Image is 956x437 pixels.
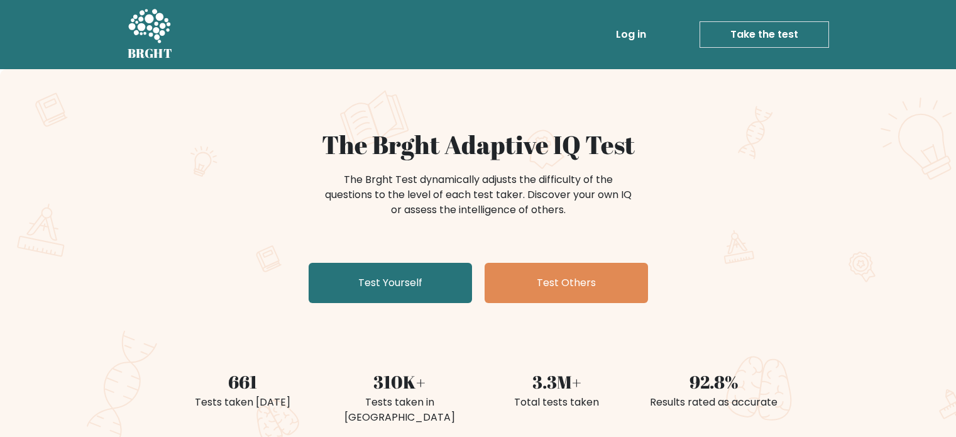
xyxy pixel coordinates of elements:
a: Take the test [700,21,829,48]
h5: BRGHT [128,46,173,61]
a: Test Yourself [309,263,472,303]
a: BRGHT [128,5,173,64]
div: 92.8% [643,368,785,395]
div: 661 [172,368,314,395]
a: Test Others [485,263,648,303]
div: Tests taken [DATE] [172,395,314,410]
div: 310K+ [329,368,471,395]
div: Results rated as accurate [643,395,785,410]
h1: The Brght Adaptive IQ Test [172,130,785,160]
div: Total tests taken [486,395,628,410]
a: Log in [611,22,651,47]
div: The Brght Test dynamically adjusts the difficulty of the questions to the level of each test take... [321,172,635,218]
div: 3.3M+ [486,368,628,395]
div: Tests taken in [GEOGRAPHIC_DATA] [329,395,471,425]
